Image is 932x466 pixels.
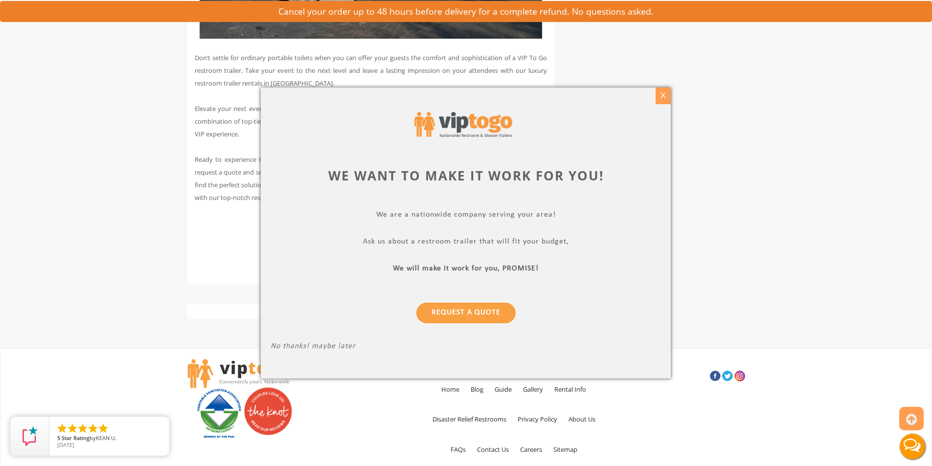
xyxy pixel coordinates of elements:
[893,427,932,466] button: Live Chat
[62,434,90,442] span: Star Rating
[656,88,671,104] div: X
[97,422,109,434] li: 
[67,422,78,434] li: 
[416,303,516,323] a: Request a Quote
[20,426,40,446] img: Review Rating
[56,422,68,434] li: 
[87,422,99,434] li: 
[271,342,661,353] p: No thanks! maybe later
[271,167,661,185] div: We want to make it work for you!
[271,237,661,248] p: Ask us about a restroom trailer that will fit your budget,
[414,112,512,137] img: viptogo logo
[77,422,89,434] li: 
[57,441,74,448] span: [DATE]
[393,265,539,272] b: We will make it work for you, PROMISE!
[271,210,661,222] p: We are a nationwide company serving your area!
[57,435,161,442] span: by
[57,434,60,442] span: 5
[96,434,116,442] span: KEAN U.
